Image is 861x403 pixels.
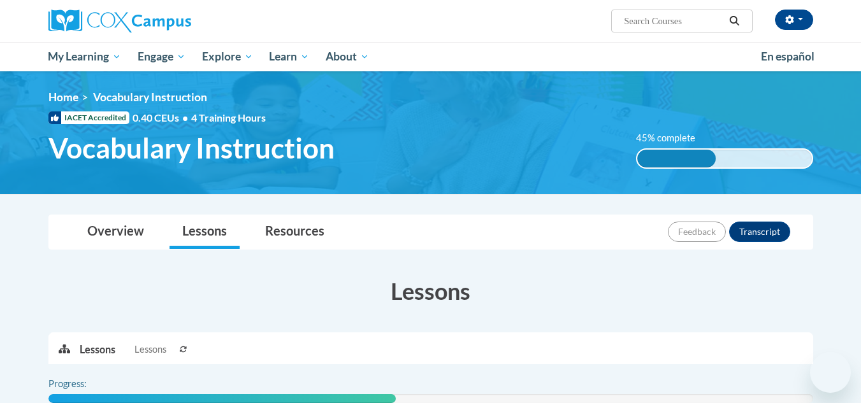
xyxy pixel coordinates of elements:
[29,42,832,71] div: Main menu
[48,275,813,307] h3: Lessons
[40,42,130,71] a: My Learning
[48,111,129,124] span: IACET Accredited
[202,49,253,64] span: Explore
[753,43,823,70] a: En español
[48,131,335,165] span: Vocabulary Instruction
[129,42,194,71] a: Engage
[775,10,813,30] button: Account Settings
[637,150,716,167] div: 45% complete
[75,215,157,249] a: Overview
[317,42,377,71] a: About
[810,352,851,393] iframe: Button to launch messaging window
[93,90,207,104] span: Vocabulary Instruction
[133,111,191,125] span: 0.40 CEUs
[170,215,240,249] a: Lessons
[725,13,744,29] button: Search
[48,377,122,391] label: Progress:
[80,343,115,357] p: Lessons
[48,10,191,32] img: Cox Campus
[138,49,185,64] span: Engage
[134,343,166,357] span: Lessons
[326,49,369,64] span: About
[182,111,188,124] span: •
[194,42,261,71] a: Explore
[261,42,317,71] a: Learn
[623,13,725,29] input: Search Courses
[252,215,337,249] a: Resources
[729,222,790,242] button: Transcript
[668,222,726,242] button: Feedback
[636,131,709,145] label: 45% complete
[761,50,814,63] span: En español
[48,90,78,104] a: Home
[48,10,291,32] a: Cox Campus
[269,49,309,64] span: Learn
[48,49,121,64] span: My Learning
[191,111,266,124] span: 4 Training Hours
